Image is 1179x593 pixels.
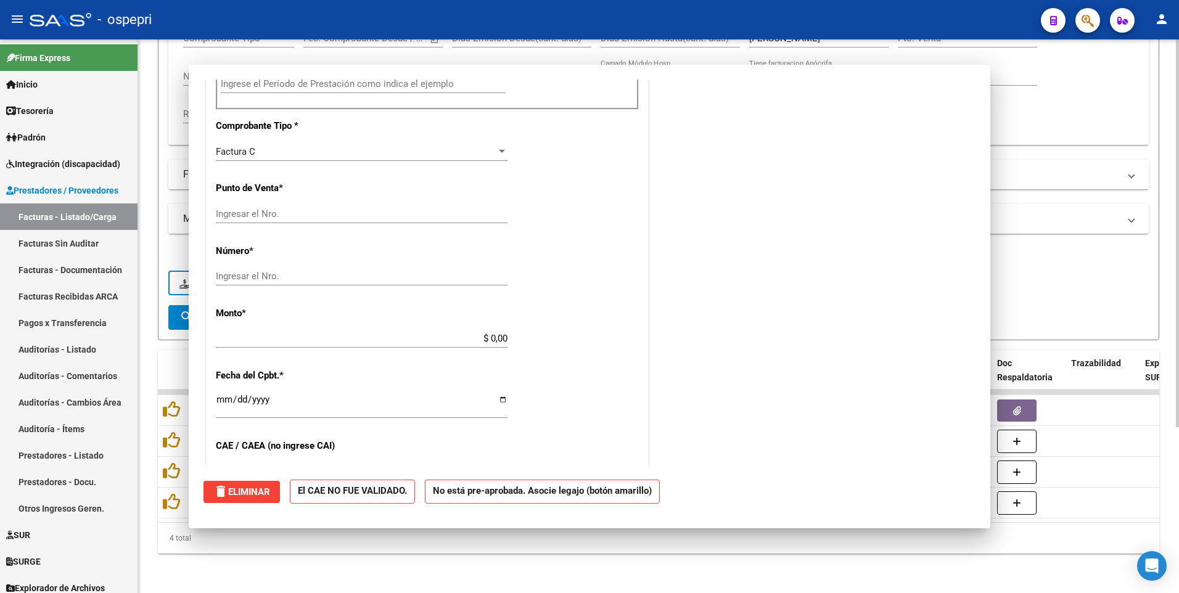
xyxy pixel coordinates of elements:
[216,369,343,383] p: Fecha del Cpbt.
[6,131,46,144] span: Padrón
[1066,350,1140,404] datatable-header-cell: Trazabilidad
[290,480,415,504] strong: El CAE NO FUE VALIDADO.
[10,12,25,27] mat-icon: menu
[6,78,38,91] span: Inicio
[216,119,343,133] p: Comprobante Tipo *
[168,247,1149,261] h4: - filtros rápidos Integración -
[213,484,228,499] mat-icon: delete
[6,555,41,568] span: SURGE
[6,528,30,542] span: SUR
[1137,551,1167,581] div: Open Intercom Messenger
[179,312,302,323] span: Buscar Comprobante
[6,184,118,197] span: Prestadores / Proveedores
[179,277,273,288] span: Conf. no pedidas
[158,523,1159,554] div: 4 total
[97,6,152,33] span: - ospepri
[203,481,280,503] button: Eliminar
[425,480,660,504] strong: No está pre-aprobada. Asocie legajo (botón amarillo)
[179,309,194,324] mat-icon: search
[1071,358,1121,368] span: Trazabilidad
[216,306,343,321] p: Monto
[6,51,70,65] span: Firma Express
[216,244,343,258] p: Número
[183,212,1119,226] mat-panel-title: MAS FILTROS
[216,146,255,157] span: Factura C
[213,486,270,497] span: Eliminar
[216,181,343,195] p: Punto de Venta
[216,439,343,453] p: CAE / CAEA (no ingrese CAI)
[992,350,1066,404] datatable-header-cell: Doc Respaldatoria
[997,358,1053,382] span: Doc Respaldatoria
[6,157,120,171] span: Integración (discapacidad)
[183,168,1119,181] mat-panel-title: FILTROS DE INTEGRACION
[1154,12,1169,27] mat-icon: person
[428,32,442,46] button: Open calendar
[6,104,54,118] span: Tesorería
